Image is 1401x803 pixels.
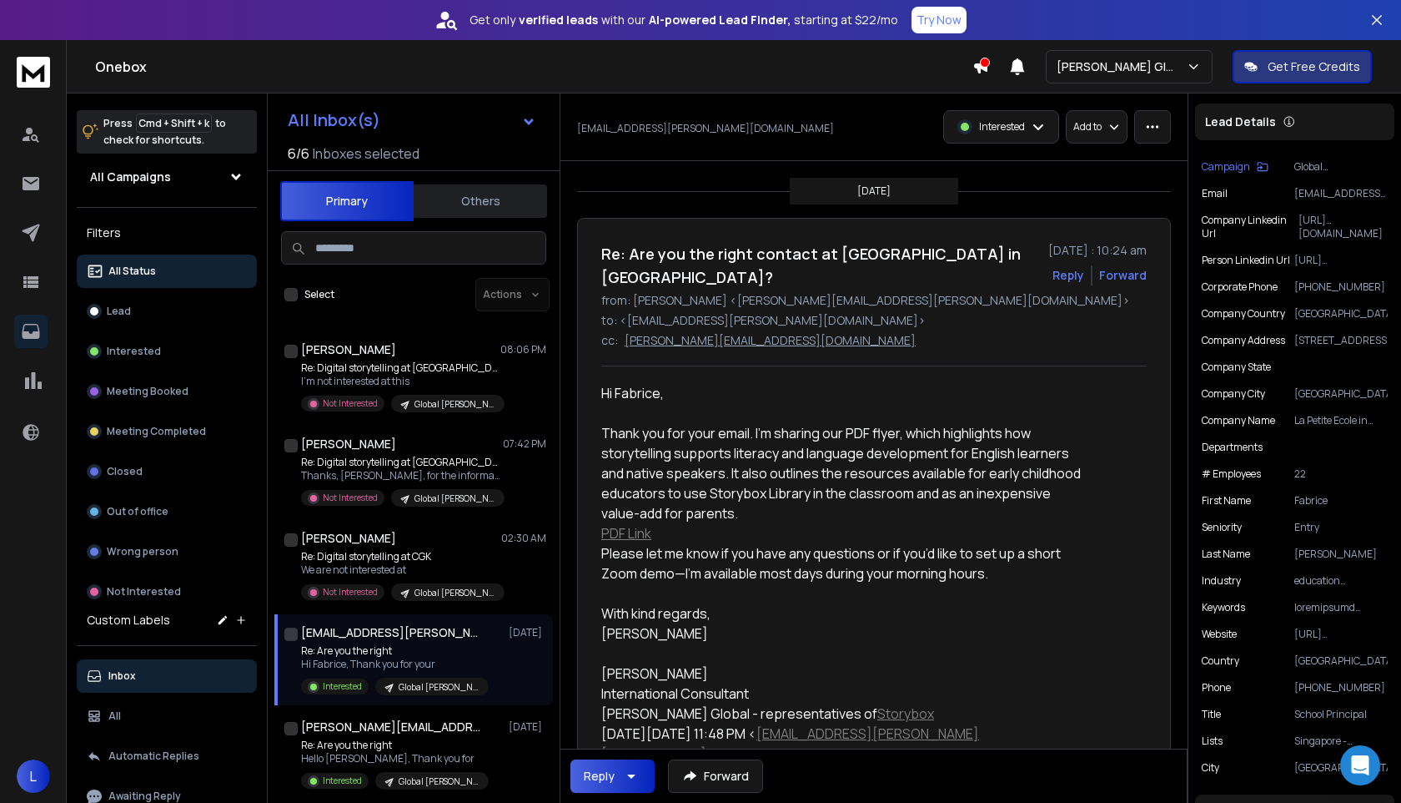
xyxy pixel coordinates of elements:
label: Select [304,288,334,301]
h1: [PERSON_NAME] [301,530,396,547]
p: Add to [1073,120,1102,134]
button: Reply [1052,267,1084,284]
button: Campaign [1202,160,1268,174]
img: logo [17,57,50,88]
p: Departments [1202,441,1263,454]
p: School Principal [1294,708,1388,721]
p: [GEOGRAPHIC_DATA] [1294,307,1388,321]
p: Interested [979,120,1025,134]
button: Wrong person [77,535,257,568]
button: Lead [77,295,257,328]
div: [PERSON_NAME] [601,624,1088,644]
button: Forward [668,760,763,793]
button: Get Free Credits [1233,50,1372,83]
a: PDF Link [601,524,651,543]
p: Global [PERSON_NAME]-[GEOGRAPHIC_DATA]-Safe [414,492,495,505]
div: International Consultant [601,684,1088,704]
button: L [17,760,50,793]
h1: [PERSON_NAME] [301,341,396,358]
p: Title [1202,708,1221,721]
p: [DATE] [509,720,546,734]
p: Singapore - Preschools [1294,735,1388,748]
p: Get Free Credits [1268,58,1360,75]
p: Not Interested [323,492,378,504]
div: [DATE][DATE] 11:48 PM < > wrote: [601,724,1088,764]
p: Lead Details [1205,114,1276,130]
div: With kind regards, [601,604,1088,624]
p: Corporate Phone [1202,280,1278,294]
p: [DATE] [509,626,546,639]
div: Open Intercom Messenger [1340,745,1380,785]
p: Thanks, [PERSON_NAME], for the information [301,469,501,482]
p: Seniority [1202,521,1242,534]
button: Others [414,183,547,220]
button: Interested [77,335,257,368]
p: Last Name [1202,548,1250,561]
p: [GEOGRAPHIC_DATA] [1294,654,1388,668]
p: Hello [PERSON_NAME], Thank you for [301,752,489,765]
p: I'm not interested at this [301,375,501,388]
p: Automatic Replies [108,750,199,763]
p: [GEOGRAPHIC_DATA] [1294,387,1388,401]
p: [EMAIL_ADDRESS][PERSON_NAME][DOMAIN_NAME] [577,122,834,135]
p: Wrong person [107,545,178,558]
p: Out of office [107,505,168,518]
button: All Status [77,255,257,288]
p: Lists [1202,735,1223,748]
h1: Re: Are you the right contact at [GEOGRAPHIC_DATA] in [GEOGRAPHIC_DATA]? [601,242,1038,289]
button: Inbox [77,659,257,693]
p: Lead [107,305,131,318]
p: Company Name [1202,414,1275,427]
button: Try Now [911,7,967,33]
div: Forward [1099,267,1147,284]
p: 22 [1294,467,1388,481]
strong: AI-powered Lead Finder, [649,12,791,28]
button: Meeting Completed [77,415,257,448]
strong: verified leads [519,12,598,28]
div: Please let me know if you have any questions or if you’d like to set up a short Zoom demo—I’m ava... [601,543,1088,583]
p: Email [1202,187,1228,200]
p: [PHONE_NUMBER] [1294,280,1388,294]
div: Reply [584,768,615,785]
p: from: [PERSON_NAME] <[PERSON_NAME][EMAIL_ADDRESS][PERSON_NAME][DOMAIN_NAME]> [601,292,1147,309]
p: Re: Digital storytelling at [GEOGRAPHIC_DATA] [301,456,501,469]
p: All [108,710,121,723]
p: Not Interested [323,586,378,598]
p: Global [PERSON_NAME]-[GEOGRAPHIC_DATA]-Safe [399,681,479,694]
p: [DATE] [857,184,891,198]
h3: Custom Labels [87,612,170,629]
p: Company Address [1202,334,1285,347]
p: [STREET_ADDRESS] [1294,334,1388,347]
button: Reply [570,760,655,793]
p: Closed [107,465,143,478]
p: [DATE] : 10:24 am [1048,242,1147,259]
p: loremipsumd sitamet consectetur, adipis elitsedd eiusmodtem, incididuntut, laboree dolore, magnaa... [1294,601,1388,614]
p: Meeting Completed [107,425,206,438]
p: Phone [1202,681,1231,694]
h3: Inboxes selected [313,144,419,164]
button: All Inbox(s) [274,104,550,137]
p: Global [PERSON_NAME]-[GEOGRAPHIC_DATA]-Safe [414,398,495,411]
p: All Status [108,265,156,278]
p: Awaiting Reply [108,790,181,803]
p: [PERSON_NAME] [1294,548,1388,561]
p: 07:42 PM [503,437,546,451]
div: [PERSON_NAME] Global - representatives of [601,704,1088,724]
h1: Onebox [95,57,972,77]
h3: Filters [77,221,257,245]
p: Country [1202,654,1239,668]
button: Closed [77,455,257,488]
p: industry [1202,574,1241,588]
p: Not Interested [107,585,181,598]
p: [PHONE_NUMBER] [1294,681,1388,694]
p: Company Country [1202,307,1285,321]
p: Re: Digital storytelling at CGK [301,550,501,563]
p: Entry [1294,521,1388,534]
p: [URL][DOMAIN_NAME][PERSON_NAME] [1294,254,1388,267]
p: Company Linkedin Url [1202,214,1298,240]
p: education management [1294,574,1388,588]
p: City [1202,761,1219,775]
p: Get only with our starting at $22/mo [470,12,898,28]
p: La Petite Ecole in [GEOGRAPHIC_DATA] [1294,414,1388,427]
